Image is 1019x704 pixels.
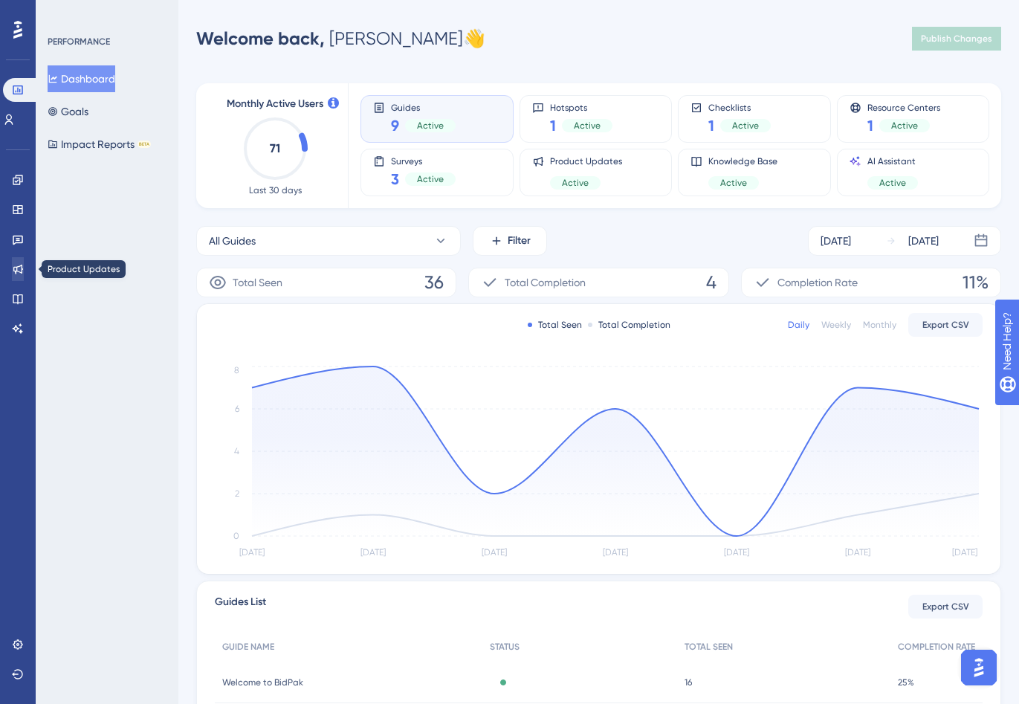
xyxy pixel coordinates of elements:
[867,115,873,136] span: 1
[867,102,940,112] span: Resource Centers
[138,141,151,148] div: BETA
[391,102,456,112] span: Guides
[360,547,386,558] tspan: [DATE]
[708,115,714,136] span: 1
[879,177,906,189] span: Active
[35,4,93,22] span: Need Help?
[821,232,851,250] div: [DATE]
[48,65,115,92] button: Dashboard
[473,226,547,256] button: Filter
[417,120,444,132] span: Active
[270,141,280,155] text: 71
[234,365,239,375] tspan: 8
[391,115,399,136] span: 9
[685,641,733,653] span: TOTAL SEEN
[588,319,670,331] div: Total Completion
[922,319,969,331] span: Export CSV
[777,274,858,291] span: Completion Rate
[196,28,325,49] span: Welcome back,
[48,98,88,125] button: Goals
[505,274,586,291] span: Total Completion
[788,319,809,331] div: Daily
[574,120,601,132] span: Active
[562,177,589,189] span: Active
[490,641,520,653] span: STATUS
[196,226,461,256] button: All Guides
[196,27,485,51] div: [PERSON_NAME] 👋
[908,232,939,250] div: [DATE]
[239,547,265,558] tspan: [DATE]
[391,169,399,190] span: 3
[48,36,110,48] div: PERFORMANCE
[891,120,918,132] span: Active
[550,102,612,112] span: Hotspots
[417,173,444,185] span: Active
[706,271,716,294] span: 4
[215,593,266,620] span: Guides List
[952,547,977,558] tspan: [DATE]
[908,595,983,619] button: Export CSV
[235,404,239,414] tspan: 6
[685,676,692,688] span: 16
[603,547,628,558] tspan: [DATE]
[898,676,914,688] span: 25%
[898,641,975,653] span: COMPLETION RATE
[922,601,969,613] span: Export CSV
[508,232,531,250] span: Filter
[921,33,992,45] span: Publish Changes
[550,155,622,167] span: Product Updates
[222,641,274,653] span: GUIDE NAME
[908,313,983,337] button: Export CSV
[48,131,151,158] button: Impact ReportsBETA
[235,488,239,499] tspan: 2
[233,531,239,541] tspan: 0
[821,319,851,331] div: Weekly
[708,102,771,112] span: Checklists
[867,155,918,167] span: AI Assistant
[708,155,777,167] span: Knowledge Base
[233,274,282,291] span: Total Seen
[222,676,303,688] span: Welcome to BidPak
[227,95,323,113] span: Monthly Active Users
[528,319,582,331] div: Total Seen
[845,547,870,558] tspan: [DATE]
[391,155,456,166] span: Surveys
[732,120,759,132] span: Active
[957,645,1001,690] iframe: UserGuiding AI Assistant Launcher
[912,27,1001,51] button: Publish Changes
[424,271,444,294] span: 36
[863,319,896,331] div: Monthly
[249,184,302,196] span: Last 30 days
[963,271,989,294] span: 11%
[482,547,507,558] tspan: [DATE]
[234,446,239,456] tspan: 4
[550,115,556,136] span: 1
[724,547,749,558] tspan: [DATE]
[209,232,256,250] span: All Guides
[720,177,747,189] span: Active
